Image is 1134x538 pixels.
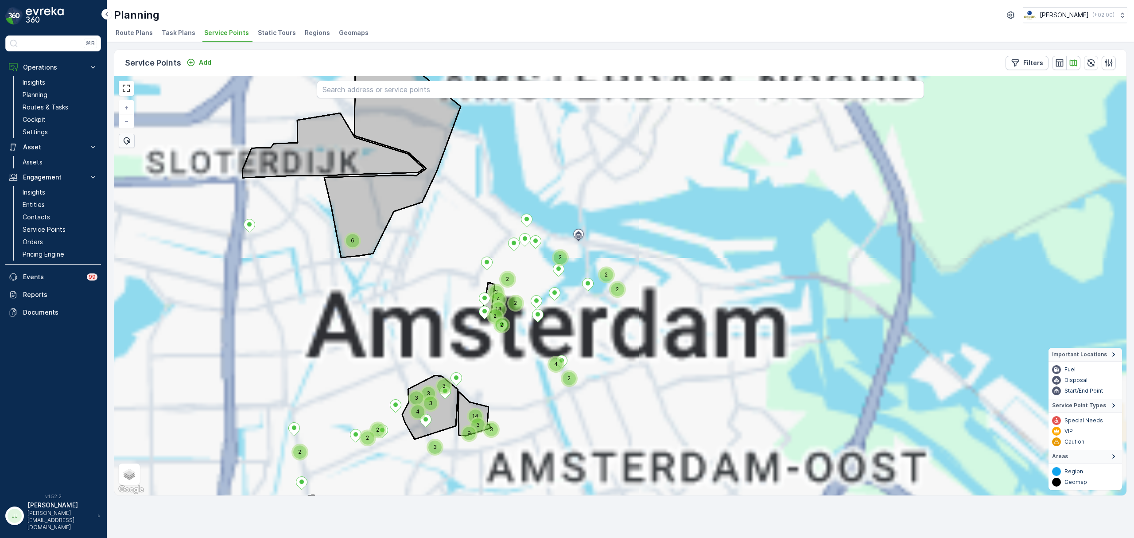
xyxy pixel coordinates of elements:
a: Entities [19,199,101,211]
div: 2 [501,273,514,286]
p: Planning [23,90,47,99]
div: 3 [485,423,490,428]
div: 3 [422,387,435,400]
p: Geomap [1064,479,1087,486]
img: basis-logo_rgb2x.png [1023,10,1036,20]
a: Pricing Engine [19,248,101,261]
div: 3 [489,285,495,291]
span: v 1.52.2 [5,494,101,499]
div: 2 [293,445,307,459]
div: 3 [424,397,429,402]
img: logo_dark-DEwI_e13.png [26,7,64,25]
div: 2 [361,431,366,437]
div: 3 [437,379,443,385]
a: Insights [19,76,101,89]
div: 2 [600,268,605,273]
a: Planning [19,89,101,101]
div: 3 [410,391,415,397]
div: 3 [410,391,423,405]
button: Add [183,57,215,68]
p: Settings [23,128,48,136]
div: 3 [424,397,437,410]
div: 4 [492,292,505,306]
img: Google [117,484,146,495]
div: 4 [492,292,497,298]
div: 2 [509,296,522,310]
p: Assets [23,158,43,167]
div: 2 [361,431,374,444]
div: 9 [462,427,476,440]
p: Events [23,273,82,281]
a: Cockpit [19,113,101,126]
div: 14 [492,302,497,308]
span: Important Locations [1052,351,1107,358]
p: Caution [1064,438,1084,445]
a: Layers [120,464,139,484]
button: Operations [5,58,101,76]
div: 2 [489,309,502,323]
a: Contacts [19,211,101,223]
div: 2 [509,296,514,302]
div: 2 [495,318,501,324]
div: 2 [611,283,624,296]
p: Routes & Tasks [23,103,68,112]
button: JJ[PERSON_NAME][PERSON_NAME][EMAIL_ADDRESS][DOMAIN_NAME] [5,501,101,531]
p: Special Needs [1064,417,1103,424]
div: 3 [471,418,485,432]
div: 3 [422,387,427,392]
p: Asset [23,143,83,152]
a: Zoom Out [120,114,133,128]
a: Settings [19,126,101,138]
p: Reports [23,290,97,299]
div: 3 [485,423,498,436]
summary: Service Point Types [1049,399,1122,413]
a: View Fullscreen [120,82,133,95]
span: Regions [305,28,330,37]
span: Areas [1052,453,1068,460]
div: 2 [371,423,377,429]
div: 6 [346,234,351,239]
a: Routes & Tasks [19,101,101,113]
div: 2 [495,318,509,331]
button: Asset [5,138,101,156]
div: 2 [563,372,568,377]
p: Service Points [23,225,66,234]
span: + [124,104,128,111]
img: logo [5,7,23,25]
a: Reports [5,286,101,304]
p: Region [1064,468,1083,475]
a: Zoom In [120,101,133,114]
p: Filters [1023,58,1043,67]
a: Service Points [19,223,101,236]
p: Start/End Point [1064,387,1103,394]
summary: Important Locations [1049,348,1122,362]
span: Geomaps [339,28,369,37]
p: Service Points [125,57,181,69]
div: 2 [501,273,506,278]
a: Orders [19,236,101,248]
div: 4 [411,405,416,410]
div: 4 [549,358,555,363]
summary: Areas [1049,450,1122,464]
div: 3 [471,418,477,424]
p: Orders [23,238,43,246]
div: 2 [554,251,567,264]
div: 2 [611,283,616,288]
div: 2 [563,372,576,385]
p: Cockpit [23,115,46,124]
p: Documents [23,308,97,317]
div: JJ [8,509,22,523]
div: 3 [428,441,434,446]
a: Documents [5,304,101,321]
div: 2 [600,268,613,281]
p: ( +02:00 ) [1092,12,1115,19]
button: Filters [1006,56,1049,70]
a: Events99 [5,268,101,286]
span: Route Plans [116,28,153,37]
div: 2 [371,423,384,437]
p: 99 [89,273,96,281]
span: Service Points [204,28,249,37]
p: Operations [23,63,83,72]
div: 4 [549,358,563,371]
p: [PERSON_NAME] [1040,11,1089,19]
